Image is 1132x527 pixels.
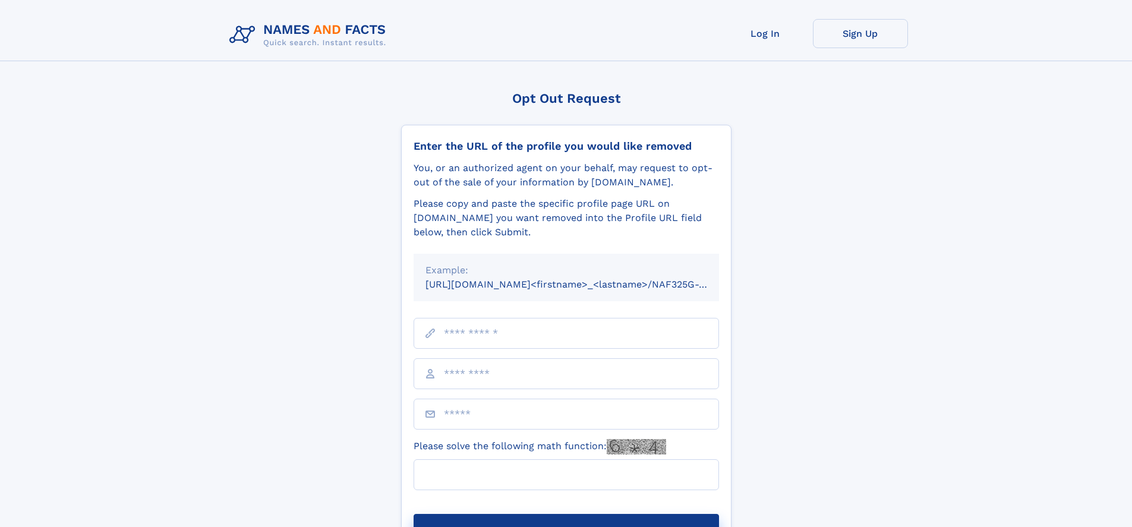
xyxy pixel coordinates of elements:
[425,279,742,290] small: [URL][DOMAIN_NAME]<firstname>_<lastname>/NAF325G-xxxxxxxx
[718,19,813,48] a: Log In
[425,263,707,277] div: Example:
[414,140,719,153] div: Enter the URL of the profile you would like removed
[414,197,719,239] div: Please copy and paste the specific profile page URL on [DOMAIN_NAME] you want removed into the Pr...
[225,19,396,51] img: Logo Names and Facts
[813,19,908,48] a: Sign Up
[414,161,719,190] div: You, or an authorized agent on your behalf, may request to opt-out of the sale of your informatio...
[401,91,731,106] div: Opt Out Request
[414,439,666,455] label: Please solve the following math function:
